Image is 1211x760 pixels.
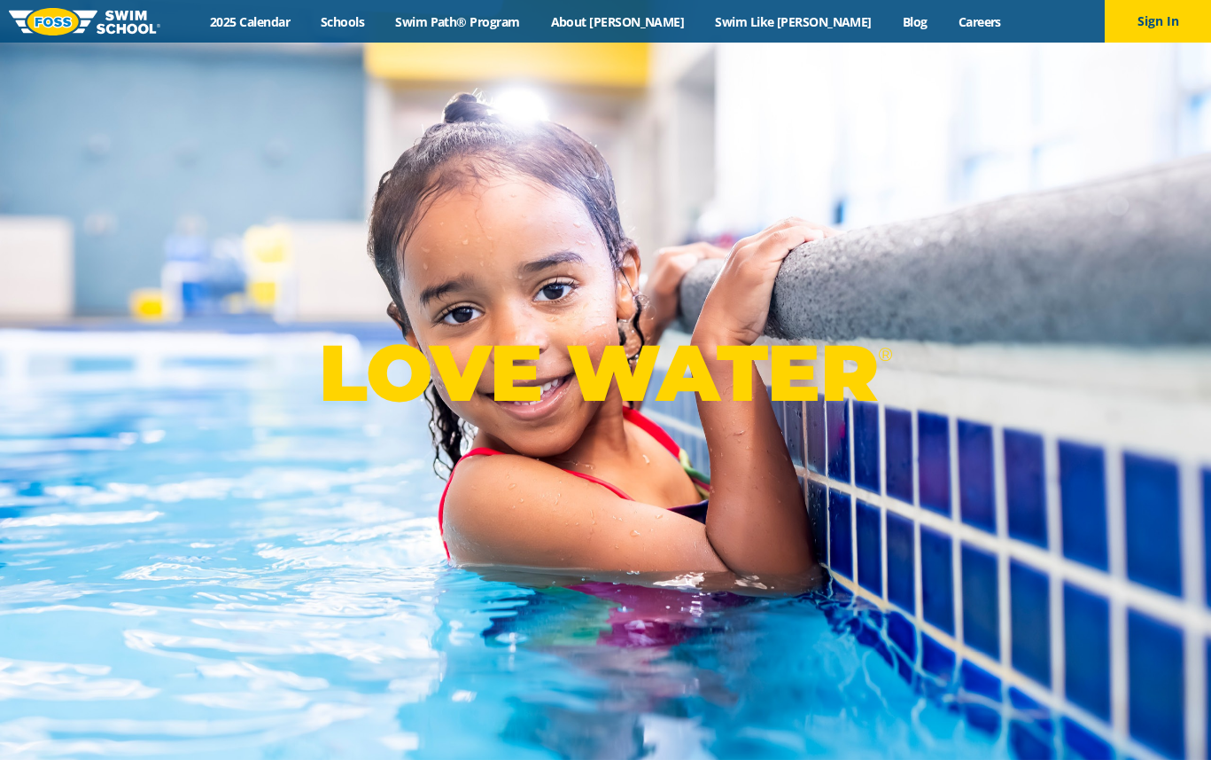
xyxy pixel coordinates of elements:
[535,13,700,30] a: About [PERSON_NAME]
[878,343,892,365] sup: ®
[700,13,888,30] a: Swim Like [PERSON_NAME]
[319,325,892,420] p: LOVE WATER
[306,13,380,30] a: Schools
[9,8,160,35] img: FOSS Swim School Logo
[380,13,535,30] a: Swim Path® Program
[943,13,1016,30] a: Careers
[887,13,943,30] a: Blog
[195,13,306,30] a: 2025 Calendar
